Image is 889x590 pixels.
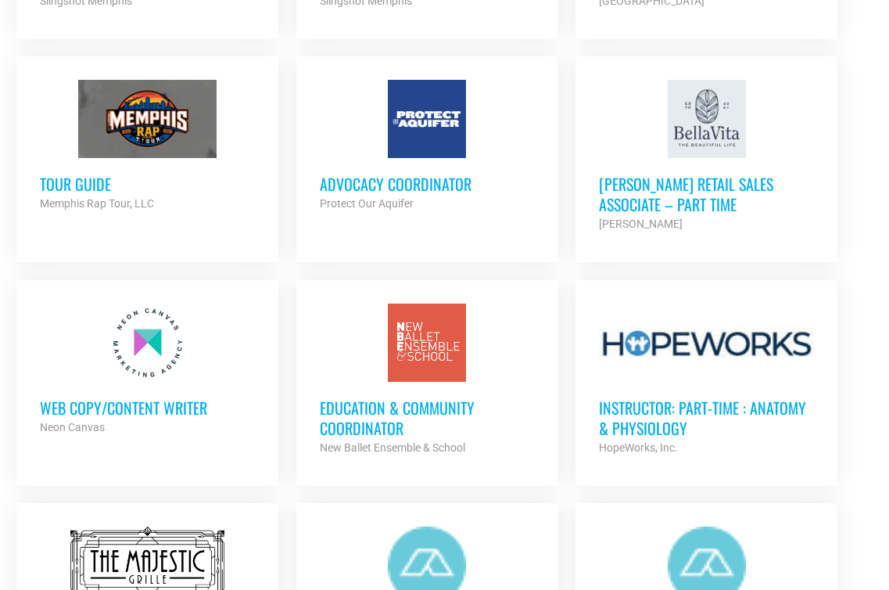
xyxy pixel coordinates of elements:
[40,174,255,194] h3: Tour Guide
[320,398,535,438] h3: Education & Community Coordinator
[40,421,105,434] strong: Neon Canvas
[40,398,255,418] h3: Web Copy/Content Writer
[599,441,678,454] strong: HopeWorks, Inc.
[320,441,465,454] strong: New Ballet Ensemble & School
[16,56,278,236] a: Tour Guide Memphis Rap Tour, LLC
[16,280,278,460] a: Web Copy/Content Writer Neon Canvas
[599,398,814,438] h3: Instructor: Part-Time : Anatomy & Physiology
[296,56,558,236] a: Advocacy Coordinator Protect Our Aquifer
[575,56,837,257] a: [PERSON_NAME] Retail Sales Associate – Part Time [PERSON_NAME]
[599,174,814,214] h3: [PERSON_NAME] Retail Sales Associate – Part Time
[575,280,837,480] a: Instructor: Part-Time : Anatomy & Physiology HopeWorks, Inc.
[40,197,154,210] strong: Memphis Rap Tour, LLC
[599,218,683,230] strong: [PERSON_NAME]
[320,174,535,194] h3: Advocacy Coordinator
[320,197,414,210] strong: Protect Our Aquifer
[296,280,558,480] a: Education & Community Coordinator New Ballet Ensemble & School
